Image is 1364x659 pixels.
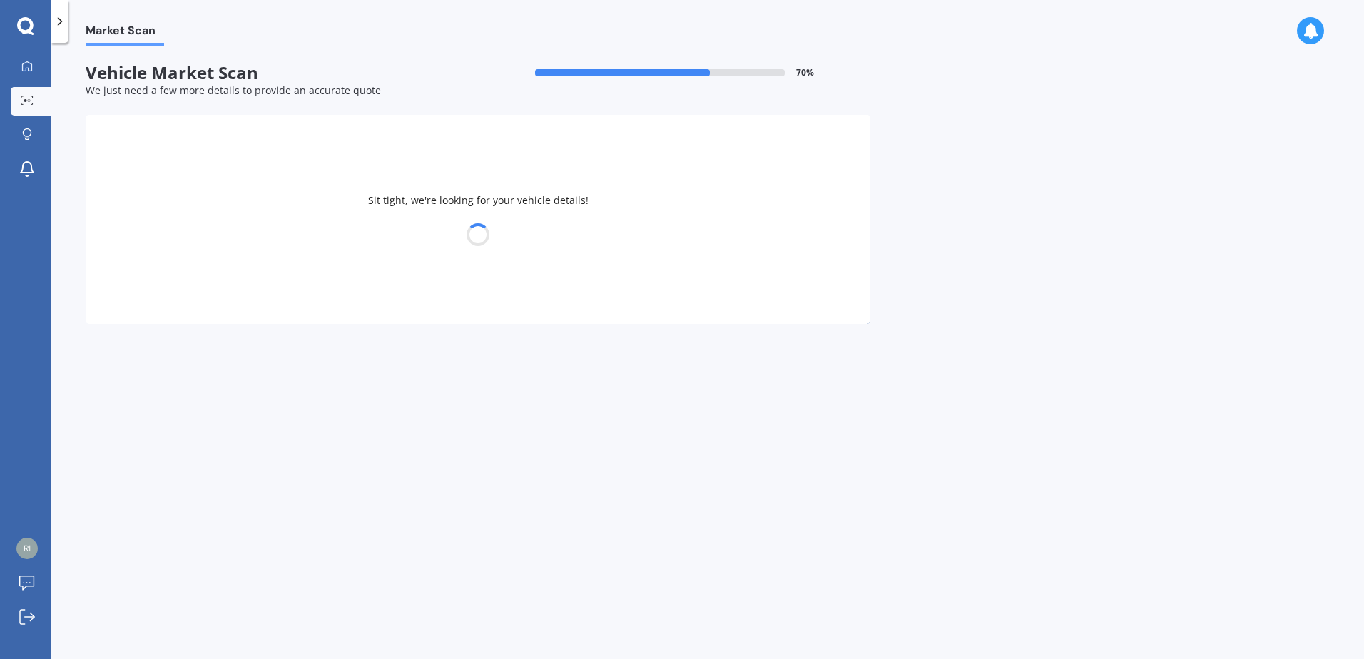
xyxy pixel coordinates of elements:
span: Market Scan [86,24,164,43]
span: 70 % [796,68,814,78]
span: Vehicle Market Scan [86,63,478,83]
div: Sit tight, we're looking for your vehicle details! [86,115,870,324]
img: 43134d6e5612d4993a3c73aa2eb816d7 [16,538,38,559]
span: We just need a few more details to provide an accurate quote [86,83,381,97]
